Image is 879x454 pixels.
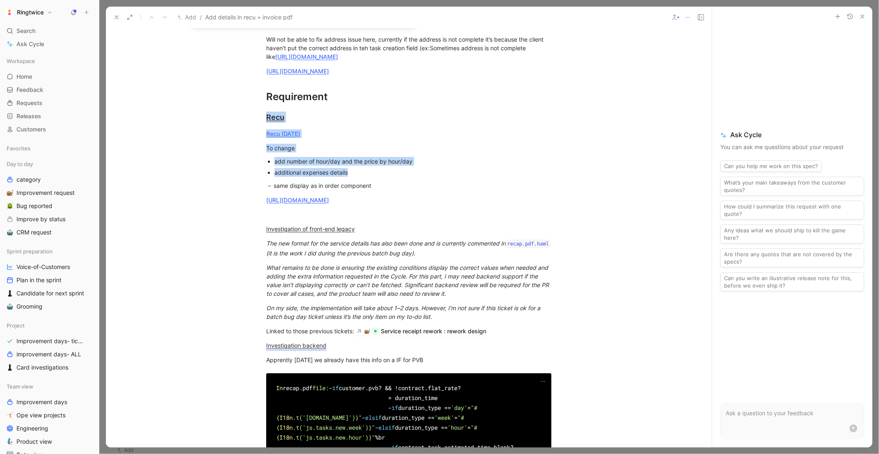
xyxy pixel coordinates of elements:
[7,160,33,168] span: Day to day
[5,8,14,16] img: Ringtwice
[16,411,66,419] span: Ope view projects
[293,414,302,421] span: .t(
[266,144,551,152] div: To change
[3,142,96,154] div: Favorites
[176,12,198,22] button: Add
[3,319,96,374] div: ProjectImprovement days- tickets readyimprovement days- ALL♟️Card investigations
[266,327,551,336] div: Linked to those previous tickets:
[7,144,30,152] span: Favorites
[302,414,352,421] span: '[DOMAIN_NAME]'
[16,86,43,94] span: Feedback
[506,240,551,248] code: recap.pdf.haml
[7,438,13,445] img: 🧞‍♂️
[372,433,375,441] span: "
[16,438,52,446] span: Product view
[7,229,13,236] img: 🤖
[16,189,75,197] span: Improvement request
[5,437,15,447] button: 🧞‍♂️
[293,424,302,431] span: .t(
[7,203,13,209] img: 🪲
[16,337,86,345] span: Improvement days- tickets ready
[7,57,35,65] span: Workspace
[352,414,359,421] span: )}
[471,424,474,431] span: "
[3,245,96,257] div: Sprint preparation
[372,424,375,431] span: "
[720,130,864,140] span: Ask Cycle
[16,39,44,49] span: Ask Cycle
[3,335,96,347] a: Improvement days- tickets ready
[7,247,53,255] span: Sprint preparation
[266,240,506,247] em: The new format for the service details has also been done and is currently commented in
[364,328,370,334] img: 🐌
[5,302,15,311] button: 🤖
[332,384,339,392] span: if
[276,384,283,392] span: In
[3,55,96,67] div: Workspace
[16,73,32,81] span: Home
[3,261,96,273] a: Voice-of-Customers
[5,201,15,211] button: 🪲
[434,414,454,421] span: 'week'
[3,38,96,50] a: Ask Cycle
[3,361,96,374] a: ♟️Card investigations
[7,364,13,371] img: ♟️
[448,424,467,431] span: 'hour'
[7,321,25,330] span: Project
[3,213,96,225] a: Improve by status
[457,414,461,421] span: "
[266,197,329,204] a: [URL][DOMAIN_NAME]
[7,290,13,297] img: ♟️
[391,404,398,412] span: if
[16,363,68,372] span: Card investigations
[7,190,13,196] img: 🐌
[16,202,52,210] span: Bug reported
[3,380,96,393] div: Team view
[16,112,41,120] span: Releases
[7,303,13,310] img: 🤖
[365,433,372,441] span: )}
[266,36,545,51] span: Will not be able to fix address issue here, currently if the address is not complete it’s because...
[3,200,96,212] a: 🪲Bug reported
[391,443,398,451] span: if
[205,12,293,22] span: Add details in recu + invoice pdf
[302,424,365,431] span: 'js.tasks.new.week'
[16,228,52,236] span: CRM request
[5,363,15,372] button: ♟️
[378,424,395,431] span: elsif
[302,433,365,441] span: 'js.tasks.new.hour'
[266,342,326,349] u: Investigation backend
[3,158,96,239] div: Day to daycategory🐌Improvement request🪲Bug reportedImprove by status🤖CRM request
[266,113,284,122] u: Recu
[3,245,96,313] div: Sprint preparationVoice-of-CustomersPlan in the sprint♟️Candidate for next sprint🤖Grooming
[720,272,864,291] button: Can you write an illustrative release note for this, before we even ship it?
[3,187,96,199] a: 🐌Improvement request
[16,276,61,284] span: Plan in the sprint
[17,9,44,16] h1: Ringtwice
[293,433,302,441] span: .t(
[200,12,202,22] span: /
[5,410,15,420] button: 🤸
[354,326,489,336] a: 🐌Service receipt rework : rework design
[266,225,355,232] u: Investigation of front-end legacy
[266,89,551,104] div: Requirement
[7,382,33,391] span: Team view
[3,274,96,286] a: Plan in the sprint
[266,182,371,189] mark: → same display as in order component
[5,227,15,237] button: 🤖
[16,99,42,107] span: Requests
[266,304,542,320] em: On my side, the implementation will take about 1–2 days. However, I’m not sure if this ticket is ...
[274,168,551,177] div: s
[3,123,96,136] a: Customers
[3,97,96,109] a: Requests
[720,160,822,172] button: Can you help me work on this spec?
[3,396,96,408] a: Improvement days
[16,350,81,358] span: improvement days- ALL
[5,288,15,298] button: ♟️
[3,25,96,37] div: Search
[7,412,13,419] img: 🤸
[359,414,362,421] span: "
[720,177,864,196] button: What’s your main takeaways from the customer quotes?
[266,356,551,364] div: Apprently [DATE] we already have this info on a IF for PVB
[274,158,413,165] mark: add number of hour/day and the price by hour/day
